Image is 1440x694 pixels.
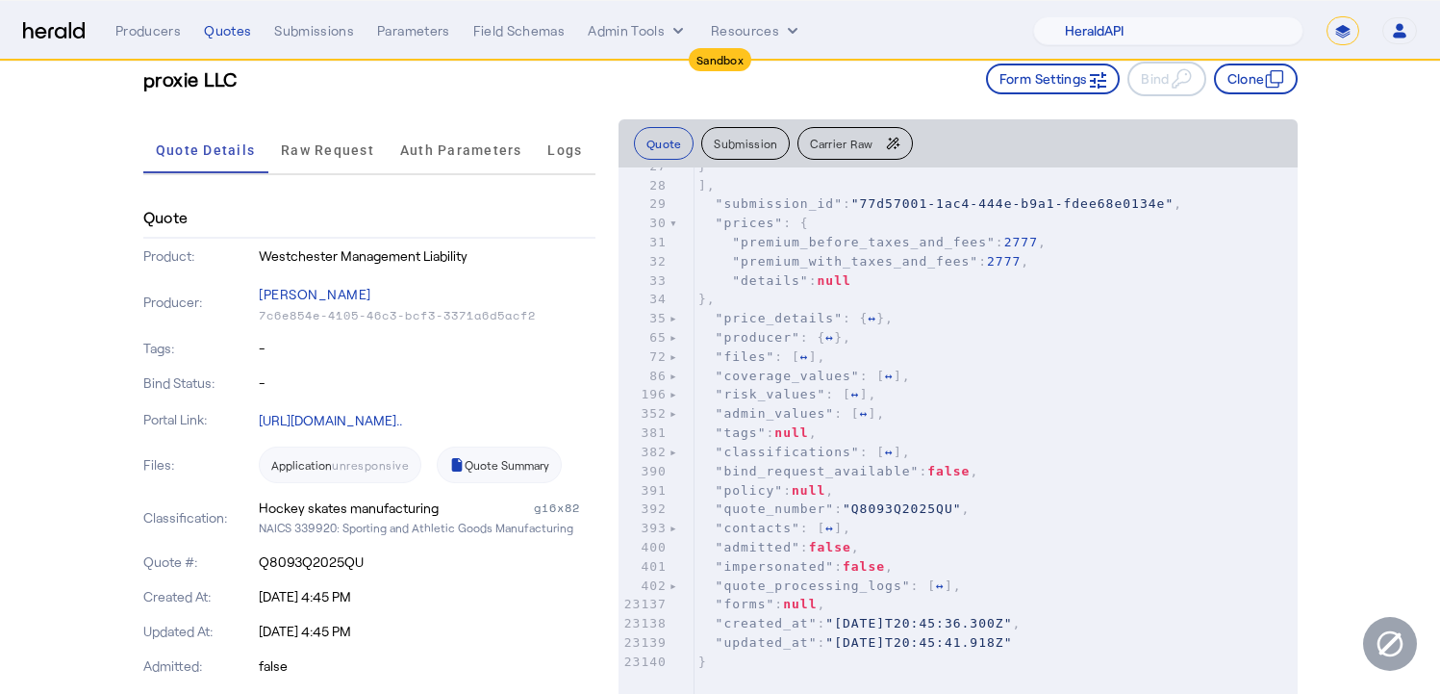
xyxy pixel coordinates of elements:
[619,233,669,252] div: 31
[698,616,1022,630] span: : ,
[698,196,1182,211] span: : ,
[716,597,775,611] span: "forms"
[698,369,911,383] span: : [ ],
[619,481,669,501] div: 391
[711,21,802,40] button: Resources dropdown menu
[698,330,851,345] span: : { },
[698,273,851,288] span: :
[783,597,817,611] span: null
[547,143,582,157] span: Logs
[619,577,669,596] div: 402
[797,127,912,160] button: Carrier Raw
[868,311,876,325] span: ↔
[860,406,869,421] span: ↔
[259,622,595,641] p: [DATE] 4:45 PM
[716,330,800,345] span: "producer"
[698,292,716,306] span: },
[698,635,1013,650] span: :
[619,176,669,195] div: 28
[698,578,962,593] span: : [ ],
[619,309,669,328] div: 35
[843,501,962,516] span: "Q8093Q2025QU"
[473,21,566,40] div: Field Schemas
[885,369,894,383] span: ↔
[259,499,439,518] div: Hockey skates manufacturing
[619,252,669,271] div: 32
[716,501,835,516] span: "quote_number"
[619,367,669,386] div: 86
[143,246,256,266] p: Product:
[716,349,775,364] span: "files"
[698,387,876,401] span: : [ ],
[619,385,669,404] div: 196
[698,559,894,574] span: : ,
[716,578,911,593] span: "quote_processing_logs"
[619,214,669,233] div: 30
[1004,235,1038,249] span: 2777
[619,500,669,519] div: 392
[619,595,669,614] div: 23137
[619,328,669,347] div: 65
[927,464,970,478] span: false
[716,387,826,401] span: "risk_values"
[716,196,843,211] span: "submission_id"
[143,373,256,393] p: Bind Status:
[716,445,860,459] span: "classifications"
[619,347,669,367] div: 72
[936,578,945,593] span: ↔
[619,538,669,557] div: 400
[732,254,978,269] span: "premium_with_taxes_and_fees"
[619,290,669,309] div: 34
[698,425,818,440] span: : ,
[619,557,669,577] div: 401
[698,501,971,516] span: : ,
[851,387,860,401] span: ↔
[716,635,818,650] span: "updated_at"
[143,622,256,641] p: Updated At:
[143,65,238,92] h3: proxie LLC
[698,159,707,173] span: }
[885,445,894,459] span: ↔
[143,293,256,312] p: Producer:
[259,412,402,428] a: [URL][DOMAIN_NAME]..
[698,597,826,611] span: : ,
[534,499,595,518] div: gi6x82
[716,464,920,478] span: "bind_request_available"
[843,559,885,574] span: false
[698,655,707,669] span: }
[732,235,996,249] span: "premium_before_taxes_and_fees"
[809,540,851,554] span: false
[698,483,834,498] span: : ,
[619,424,669,443] div: 381
[634,127,695,160] button: Quote
[259,339,595,358] p: -
[259,656,595,676] p: false
[698,540,860,554] span: : ,
[698,254,1029,269] span: : ,
[732,273,808,288] span: "details"
[698,216,809,230] span: : {
[400,143,522,157] span: Auth Parameters
[698,445,911,459] span: : [ ],
[792,483,825,498] span: null
[716,521,800,535] span: "contacts"
[716,483,784,498] span: "policy"
[143,206,189,229] h4: Quote
[716,369,860,383] span: "coverage_values"
[437,447,562,483] a: Quote Summary
[698,464,978,478] span: : ,
[143,587,256,606] p: Created At:
[259,281,595,308] p: [PERSON_NAME]
[716,425,767,440] span: "tags"
[716,406,835,421] span: "admin_values"
[143,410,256,429] p: Portal Link:
[818,273,851,288] span: null
[619,194,669,214] div: 29
[825,330,834,345] span: ↔
[23,22,85,40] img: Herald Logo
[619,614,669,633] div: 23138
[619,633,669,653] div: 23139
[204,21,251,40] div: Quotes
[619,462,669,481] div: 390
[619,271,669,291] div: 33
